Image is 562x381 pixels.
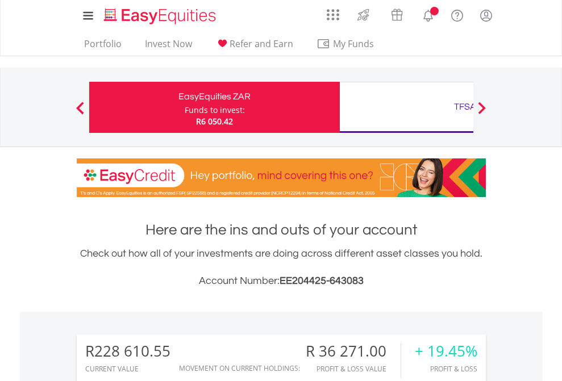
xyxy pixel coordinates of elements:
span: Refer and Earn [230,37,293,50]
img: vouchers-v2.svg [388,6,406,24]
h3: Account Number: [77,273,486,289]
div: R228 610.55 [85,343,170,359]
div: Profit & Loss Value [306,365,401,372]
div: CURRENT VALUE [85,365,170,372]
a: Invest Now [140,38,197,56]
span: EE204425-643083 [280,275,364,286]
div: Movement on Current Holdings: [179,365,300,372]
div: Profit & Loss [415,365,477,372]
div: Check out how all of your investments are doing across different asset classes you hold. [77,246,486,289]
a: Notifications [414,3,443,26]
button: Next [471,107,493,119]
span: My Funds [317,36,391,51]
a: AppsGrid [319,3,347,21]
a: Vouchers [380,3,414,24]
a: FAQ's and Support [443,3,472,26]
img: thrive-v2.svg [354,6,373,24]
img: EasyCredit Promotion Banner [77,158,486,197]
a: Home page [99,3,220,26]
a: Refer and Earn [211,38,298,56]
div: Funds to invest: [185,104,245,116]
img: grid-menu-icon.svg [327,9,339,21]
div: R 36 271.00 [306,343,401,359]
a: My Profile [472,3,501,28]
div: + 19.45% [415,343,477,359]
div: EasyEquities ZAR [96,89,333,104]
img: EasyEquities_Logo.png [102,7,220,26]
a: Portfolio [80,38,126,56]
h1: Here are the ins and outs of your account [77,220,486,240]
span: R6 050.42 [196,116,233,127]
button: Previous [69,107,91,119]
